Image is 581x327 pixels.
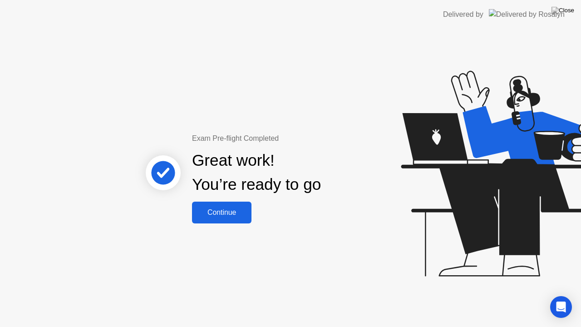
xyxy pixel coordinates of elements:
img: Close [551,7,574,14]
div: Continue [195,208,249,217]
div: Great work! You’re ready to go [192,149,321,197]
img: Delivered by Rosalyn [489,9,565,20]
button: Continue [192,202,251,223]
div: Delivered by [443,9,483,20]
div: Exam Pre-flight Completed [192,133,379,144]
div: Open Intercom Messenger [550,296,572,318]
